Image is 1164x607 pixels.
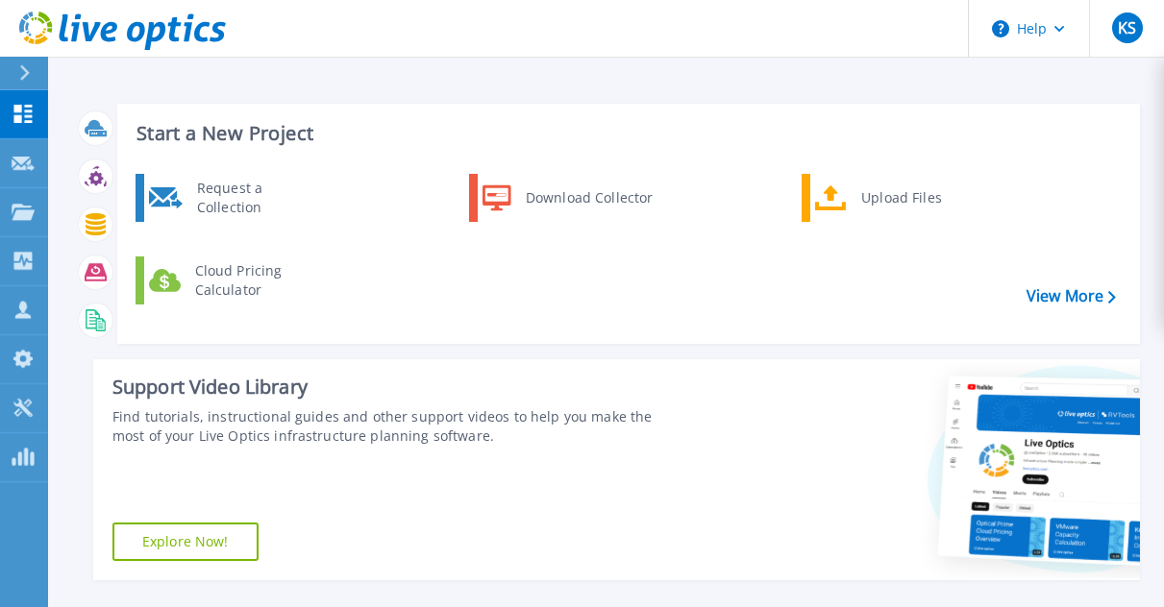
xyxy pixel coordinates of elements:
div: Find tutorials, instructional guides and other support videos to help you make the most of your L... [112,407,656,446]
div: Upload Files [852,179,994,217]
span: KS [1118,20,1136,36]
div: Download Collector [516,179,661,217]
div: Cloud Pricing Calculator [186,261,328,300]
a: Request a Collection [136,174,333,222]
div: Support Video Library [112,375,656,400]
h3: Start a New Project [136,123,1115,144]
a: Download Collector [469,174,666,222]
a: Cloud Pricing Calculator [136,256,333,304]
a: View More [1027,287,1116,305]
div: Request a Collection [187,179,328,217]
a: Explore Now! [112,522,259,561]
a: Upload Files [802,174,999,222]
